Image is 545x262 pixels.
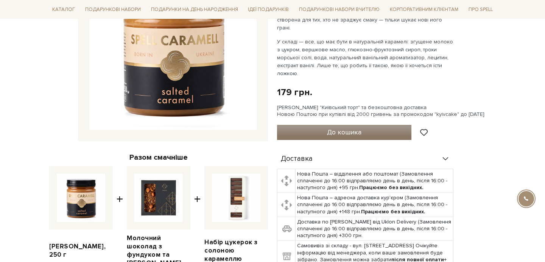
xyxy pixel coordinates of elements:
img: Карамель солона, 250 г [57,174,105,222]
div: Разом смачніше [49,153,268,162]
a: Подарункові набори [82,4,144,15]
td: Нова Пошта – відділення або поштомат (Замовлення сплаченні до 16:00 відправляємо день в день, піс... [296,169,453,193]
img: Молочний шоколад з фундуком та солоною карамеллю [134,174,183,222]
p: У складі — все, що має бути в натуральній карамелі: згущене молоко з цукром, вершкове масло, глюк... [277,38,455,77]
a: Каталог [49,4,78,15]
span: Доставка [281,156,313,162]
a: Ідеї подарунків [245,4,292,15]
span: До кошика [327,128,361,136]
div: [PERSON_NAME] "Київський торт" та безкоштовна доставка Новою Поштою при купівлі від 2000 гривень ... [277,104,496,118]
div: 179 грн. [277,86,312,98]
td: Доставка по [PERSON_NAME] від Uklon Delivery (Замовлення сплаченні до 16:00 відправляємо день в д... [296,217,453,241]
a: Подарунки на День народження [148,4,241,15]
button: До кошика [277,125,411,140]
a: Про Spell [466,4,496,15]
a: [PERSON_NAME], 250 г [49,242,113,259]
b: Працюємо без вихідних. [359,184,424,191]
img: Набір цукерок з солоною карамеллю [212,174,260,222]
b: Працюємо без вихідних. [361,208,425,215]
a: Подарункові набори Вчителю [296,3,383,16]
td: Нова Пошта – адресна доставка кур'єром (Замовлення сплаченні до 16:00 відправляємо день в день, п... [296,193,453,217]
a: Корпоративним клієнтам [387,4,461,15]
